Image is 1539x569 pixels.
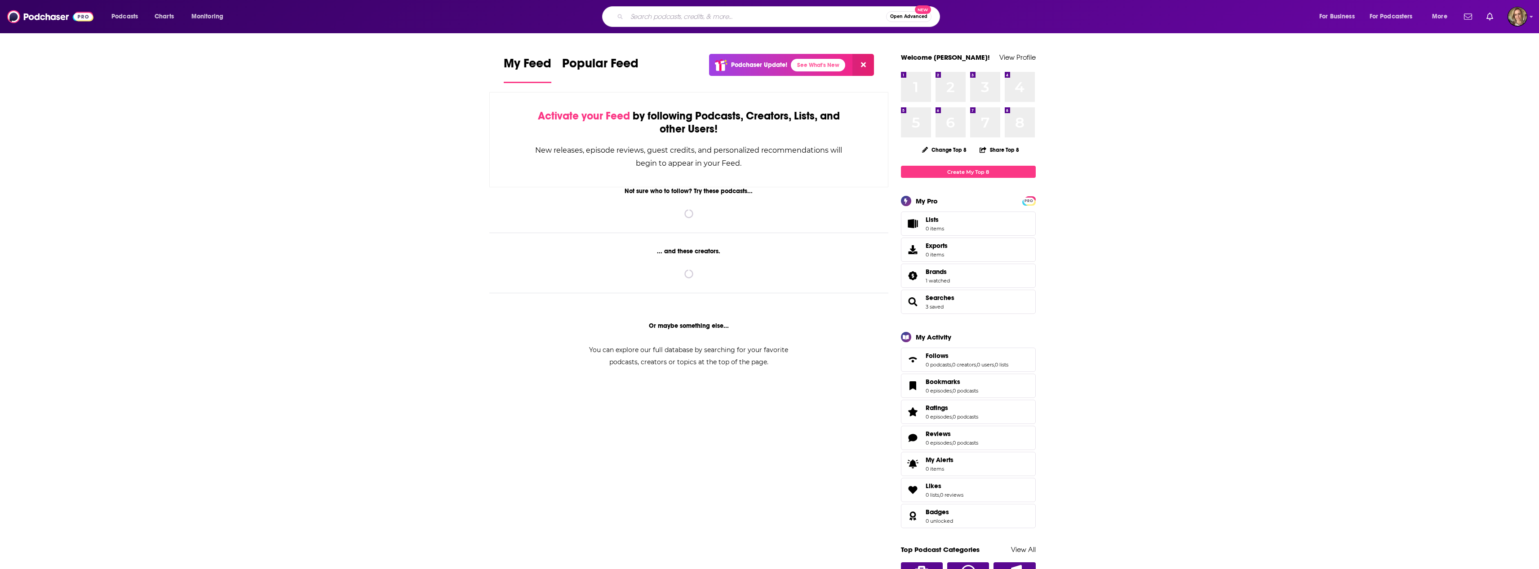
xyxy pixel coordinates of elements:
a: 0 episodes [926,388,952,394]
span: New [915,5,931,14]
span: Open Advanced [890,14,927,19]
a: 0 podcasts [926,362,951,368]
span: My Alerts [926,456,954,464]
div: by following Podcasts, Creators, Lists, and other Users! [535,110,843,136]
a: Reviews [904,432,922,444]
button: open menu [1364,9,1426,24]
span: Brands [926,268,947,276]
a: Show notifications dropdown [1460,9,1476,24]
div: My Pro [916,197,938,205]
a: Bookmarks [904,379,922,392]
span: 0 items [926,466,954,472]
a: 0 unlocked [926,518,953,524]
span: Reviews [926,430,951,438]
span: Exports [904,243,922,256]
div: My Activity [916,333,951,341]
span: Follows [901,348,1036,372]
a: Searches [926,294,954,302]
span: For Podcasters [1370,10,1413,23]
span: Bookmarks [926,378,960,386]
a: 0 podcasts [953,414,978,420]
a: 0 reviews [940,492,963,498]
button: Open AdvancedNew [886,11,931,22]
a: 1 watched [926,278,950,284]
span: Follows [926,352,949,360]
button: open menu [105,9,150,24]
span: My Feed [504,56,551,76]
button: open menu [1426,9,1459,24]
div: ... and these creators. [489,247,889,255]
div: Or maybe something else... [489,322,889,330]
a: Charts [149,9,179,24]
a: Follows [926,352,1008,360]
a: Brands [904,269,922,282]
a: Likes [904,484,922,496]
span: Reviews [901,426,1036,450]
a: 0 creators [952,362,976,368]
div: Not sure who to follow? Try these podcasts... [489,187,889,195]
span: Ratings [901,400,1036,424]
span: Podcasts [111,10,138,23]
a: Lists [901,212,1036,236]
a: My Alerts [901,452,1036,476]
a: 0 users [977,362,994,368]
a: Bookmarks [926,378,978,386]
a: 0 podcasts [953,388,978,394]
a: Popular Feed [562,56,639,83]
span: More [1432,10,1447,23]
button: Share Top 8 [979,141,1020,159]
a: 0 episodes [926,414,952,420]
span: Bookmarks [901,374,1036,398]
a: View Profile [999,53,1036,62]
a: Top Podcast Categories [901,545,980,554]
span: Exports [926,242,948,250]
span: Badges [901,504,1036,528]
a: 0 podcasts [953,440,978,446]
span: My Alerts [904,458,922,470]
a: 0 lists [926,492,939,498]
span: Brands [901,264,1036,288]
a: Searches [904,296,922,308]
a: Show notifications dropdown [1483,9,1497,24]
span: Logged in as Lauren.Russo [1508,7,1527,26]
a: 0 episodes [926,440,952,446]
a: Create My Top 8 [901,166,1036,178]
button: open menu [185,9,235,24]
span: , [951,362,952,368]
a: View All [1011,545,1036,554]
span: Badges [926,508,949,516]
a: PRO [1024,197,1034,204]
span: Popular Feed [562,56,639,76]
input: Search podcasts, credits, & more... [627,9,886,24]
span: 0 items [926,225,944,232]
a: Welcome [PERSON_NAME]! [901,53,990,62]
a: Reviews [926,430,978,438]
span: Lists [926,216,939,224]
span: Lists [904,217,922,230]
span: , [994,362,995,368]
button: Show profile menu [1508,7,1527,26]
span: Searches [901,290,1036,314]
button: open menu [1313,9,1366,24]
span: Monitoring [191,10,223,23]
p: Podchaser Update! [731,61,787,69]
span: Charts [155,10,174,23]
a: Brands [926,268,950,276]
div: New releases, episode reviews, guest credits, and personalized recommendations will begin to appe... [535,144,843,170]
span: , [952,388,953,394]
a: Badges [926,508,953,516]
span: , [976,362,977,368]
span: Ratings [926,404,948,412]
a: Follows [904,353,922,366]
div: You can explore our full database by searching for your favorite podcasts, creators or topics at ... [578,344,799,368]
a: 3 saved [926,304,944,310]
span: , [939,492,940,498]
a: Ratings [904,406,922,418]
a: 0 lists [995,362,1008,368]
a: Exports [901,238,1036,262]
button: Change Top 8 [917,144,972,155]
span: , [952,414,953,420]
